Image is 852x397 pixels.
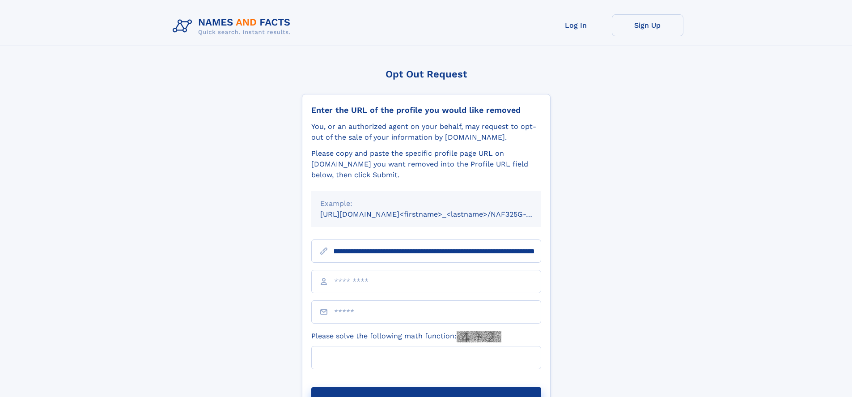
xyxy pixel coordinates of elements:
[320,210,558,218] small: [URL][DOMAIN_NAME]<firstname>_<lastname>/NAF325G-xxxxxxxx
[169,14,298,38] img: Logo Names and Facts
[311,331,501,342] label: Please solve the following math function:
[320,198,532,209] div: Example:
[311,148,541,180] div: Please copy and paste the specific profile page URL on [DOMAIN_NAME] you want removed into the Pr...
[302,68,551,80] div: Opt Out Request
[311,105,541,115] div: Enter the URL of the profile you would like removed
[311,121,541,143] div: You, or an authorized agent on your behalf, may request to opt-out of the sale of your informatio...
[540,14,612,36] a: Log In
[612,14,683,36] a: Sign Up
